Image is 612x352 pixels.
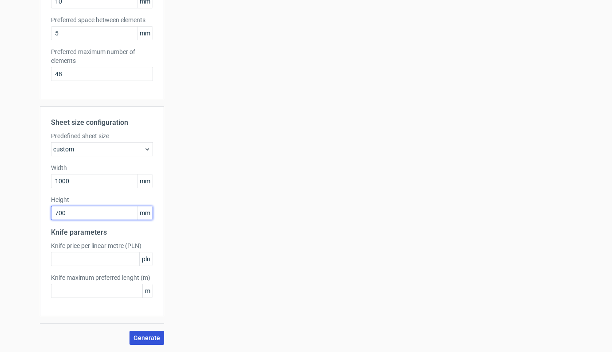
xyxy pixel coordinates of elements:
label: Knife price per linear metre (PLN) [51,241,153,250]
h2: Sheet size configuration [51,117,153,128]
span: mm [137,174,153,188]
label: Preferred maximum number of elements [51,47,153,65]
label: Width [51,163,153,172]
span: pln [139,252,153,266]
input: custom [51,174,153,188]
span: Generate [133,335,160,341]
label: Preferred space between elements [51,15,153,24]
label: Predefined sheet size [51,132,153,140]
span: mm [137,27,153,40]
div: custom [51,142,153,156]
label: Height [51,195,153,204]
input: custom [51,206,153,220]
label: Knife maximum preferred lenght (m) [51,273,153,282]
h2: Knife parameters [51,227,153,238]
span: m [142,284,153,298]
button: Generate [129,331,164,345]
span: mm [137,206,153,220]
